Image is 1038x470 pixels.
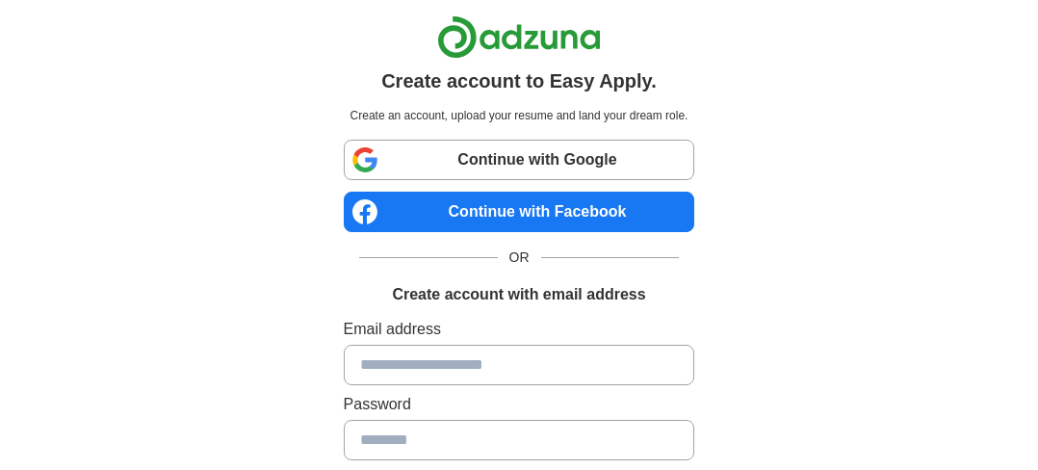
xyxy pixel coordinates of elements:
[344,140,695,180] a: Continue with Google
[344,318,695,341] label: Email address
[437,15,601,59] img: Adzuna logo
[344,393,695,416] label: Password
[381,66,657,95] h1: Create account to Easy Apply.
[348,107,691,124] p: Create an account, upload your resume and land your dream role.
[344,192,695,232] a: Continue with Facebook
[498,248,541,268] span: OR
[392,283,645,306] h1: Create account with email address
